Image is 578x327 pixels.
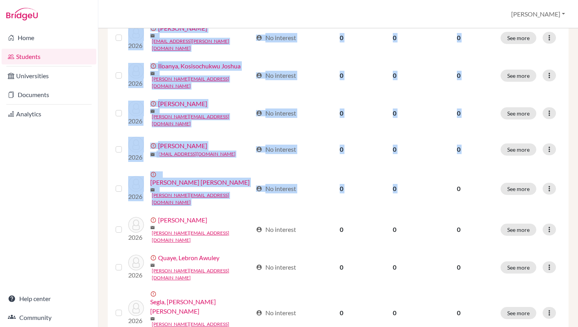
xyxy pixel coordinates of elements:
div: No interest [256,308,296,318]
a: [PERSON_NAME] [PERSON_NAME] [150,178,250,187]
img: Karoum, Fouad [128,101,144,116]
td: 0 [316,19,367,57]
td: 0 [367,57,422,94]
span: mail [150,225,155,230]
button: See more [501,307,536,319]
div: No interest [256,71,296,80]
p: 0 [426,108,491,118]
span: mail [150,187,155,192]
img: Segla, Kouami Mathys Ambroise [128,300,144,316]
td: 0 [316,248,367,286]
a: Students [2,49,96,64]
span: error_outline [150,171,158,178]
div: No interest [256,225,296,234]
a: [PERSON_NAME][EMAIL_ADDRESS][DOMAIN_NAME] [152,230,252,244]
p: 0 [426,145,491,154]
p: 0 [426,225,491,234]
a: [PERSON_NAME] [158,215,207,225]
span: error_outline [150,101,158,107]
img: Quaye, Lebron Awuley [128,255,144,270]
a: Community [2,310,96,325]
button: See more [501,261,536,274]
a: Iloanya, Kosisochukwu Joshua [158,61,241,71]
td: 0 [316,167,367,211]
p: 2026 [128,233,144,242]
td: 0 [316,94,367,132]
p: 2026 [128,316,144,325]
span: account_circle [256,35,262,41]
span: error_outline [150,255,158,261]
td: 0 [367,211,422,248]
div: No interest [256,184,296,193]
a: [PERSON_NAME] [158,141,207,151]
button: See more [501,107,536,119]
a: Universities [2,68,96,84]
a: Home [2,30,96,46]
span: account_circle [256,146,262,152]
a: Quaye, Lebron Awuley [158,253,219,263]
span: mail [150,33,155,38]
td: 0 [367,94,422,132]
a: [EMAIL_ADDRESS][DOMAIN_NAME] [156,151,236,158]
td: 0 [367,248,422,286]
a: Segla, [PERSON_NAME] [PERSON_NAME] [150,297,252,316]
a: [EMAIL_ADDRESS][PERSON_NAME][DOMAIN_NAME] [152,38,252,52]
span: mail [150,152,155,157]
a: [PERSON_NAME][EMAIL_ADDRESS][DOMAIN_NAME] [152,267,252,281]
span: error_outline [150,291,158,297]
a: Documents [2,87,96,103]
a: [PERSON_NAME] [158,99,207,108]
span: account_circle [256,310,262,316]
p: 2026 [128,152,144,162]
p: 0 [426,263,491,272]
span: mail [150,71,155,76]
td: 0 [316,57,367,94]
a: [PERSON_NAME][EMAIL_ADDRESS][DOMAIN_NAME] [152,192,252,206]
td: 0 [316,132,367,167]
a: [PERSON_NAME][EMAIL_ADDRESS][DOMAIN_NAME] [152,113,252,127]
button: See more [501,143,536,156]
div: No interest [256,33,296,42]
span: mail [150,316,155,321]
span: error_outline [150,217,158,223]
span: mail [150,263,155,268]
div: No interest [256,263,296,272]
button: [PERSON_NAME] [508,7,569,22]
p: 2026 [128,41,144,50]
button: See more [501,70,536,82]
p: 2026 [128,116,144,126]
img: Ocloo, Michael Kofi Mawuli [128,176,144,192]
a: Analytics [2,106,96,122]
td: 0 [367,167,422,211]
td: 0 [367,19,422,57]
p: 0 [426,71,491,80]
span: mail [150,109,155,114]
a: Help center [2,291,96,307]
button: See more [501,32,536,44]
p: 2026 [128,192,144,201]
button: See more [501,224,536,236]
p: 0 [426,308,491,318]
span: account_circle [256,72,262,79]
img: Iloanya, Kosisochukwu Joshua [128,63,144,79]
td: 0 [316,211,367,248]
p: 2026 [128,79,144,88]
p: 2026 [128,270,144,280]
span: account_circle [256,110,262,116]
img: Patel, Vyoma [128,217,144,233]
p: 0 [426,33,491,42]
span: account_circle [256,264,262,270]
span: error_outline [150,143,158,149]
span: account_circle [256,226,262,233]
span: account_circle [256,186,262,192]
div: No interest [256,108,296,118]
span: error_outline [150,25,158,31]
img: Halajian, Angelo [128,25,144,41]
img: Mattouk, Elias [128,137,144,152]
a: [PERSON_NAME][EMAIL_ADDRESS][DOMAIN_NAME] [152,75,252,90]
button: See more [501,183,536,195]
td: 0 [367,132,422,167]
p: 0 [426,184,491,193]
a: [PERSON_NAME] [158,24,207,33]
span: error_outline [150,63,158,69]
